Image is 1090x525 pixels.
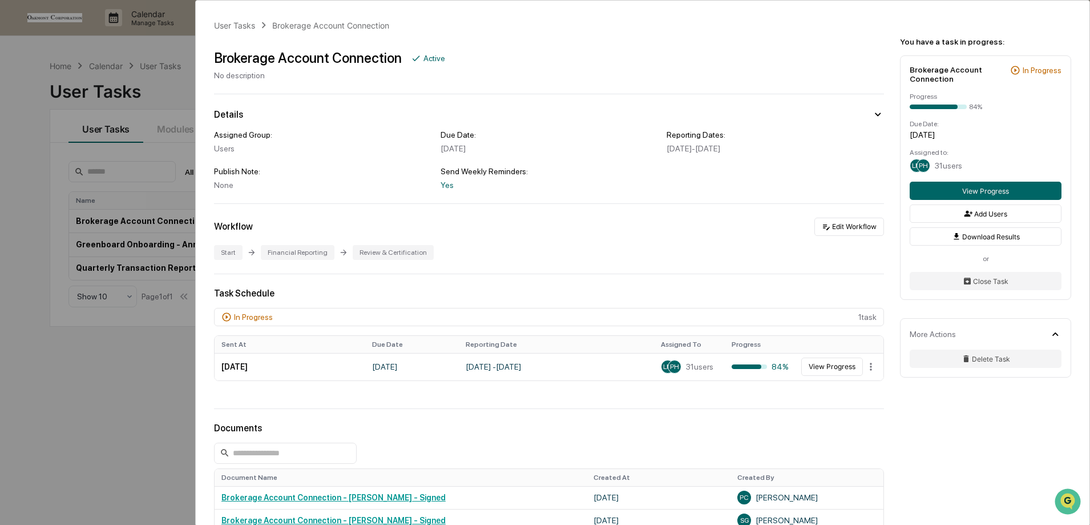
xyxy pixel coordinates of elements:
[214,181,431,190] div: None
[353,245,434,260] div: Review & Certification
[365,336,459,353] th: Due Date
[910,182,1061,200] button: View Progress
[215,353,365,380] td: [DATE]
[910,272,1061,290] button: Close Task
[261,245,334,260] div: Financial Reporting
[423,54,445,63] div: Active
[670,363,679,371] span: PH
[365,353,459,380] td: [DATE]
[910,227,1061,246] button: Download Results
[969,103,982,111] div: 84%
[214,221,253,232] div: Workflow
[7,139,78,160] a: 🖐️Preclearance
[910,205,1061,223] button: Add Users
[686,362,713,371] span: 31 users
[910,350,1061,368] button: Delete Task
[1053,487,1084,518] iframe: Open customer support
[194,91,208,105] button: Start new chat
[801,358,863,376] button: View Progress
[740,494,749,502] span: PC
[654,336,725,353] th: Assigned To
[667,130,884,139] div: Reporting Dates:
[459,353,654,380] td: [DATE] - [DATE]
[910,149,1061,157] div: Assigned to:
[814,218,884,236] button: Edit Workflow
[214,71,445,80] div: No description
[725,336,796,353] th: Progress
[221,493,446,502] a: Brokerage Account Connection - [PERSON_NAME] - Signed
[11,24,208,42] p: How can we help?
[441,181,658,190] div: Yes
[214,308,884,326] div: 1 task
[935,161,962,170] span: 31 users
[214,50,402,66] div: Brokerage Account Connection
[441,144,658,153] div: [DATE]
[912,162,921,170] span: LM
[740,516,749,524] span: SG
[214,21,255,30] div: User Tasks
[23,144,74,155] span: Preclearance
[214,423,884,434] div: Documents
[919,162,928,170] span: PH
[1023,66,1061,75] div: In Progress
[587,486,730,509] td: [DATE]
[214,245,243,260] div: Start
[78,139,146,160] a: 🗄️Attestations
[215,336,365,353] th: Sent At
[11,145,21,154] div: 🖐️
[459,336,654,353] th: Reporting Date
[441,130,658,139] div: Due Date:
[214,288,884,299] div: Task Schedule
[910,65,1006,83] div: Brokerage Account Connection
[214,167,431,176] div: Publish Note:
[23,166,72,177] span: Data Lookup
[39,99,149,108] div: We're offline, we'll be back soon
[80,193,138,202] a: Powered byPylon
[900,37,1071,46] div: You have a task in progress:
[737,491,877,504] div: [PERSON_NAME]
[7,161,76,182] a: 🔎Data Lookup
[730,469,883,486] th: Created By
[214,109,243,120] div: Details
[910,330,956,339] div: More Actions
[234,312,273,322] div: In Progress
[272,21,389,30] div: Brokerage Account Connection
[214,130,431,139] div: Assigned Group:
[910,93,1061,101] div: Progress
[11,87,32,108] img: 1746055101610-c473b297-6a78-478c-a979-82029cc54cd1
[732,362,789,371] div: 84%
[910,255,1061,263] div: or
[39,87,187,99] div: Start new chat
[441,167,658,176] div: Send Weekly Reminders:
[663,363,672,371] span: LM
[11,167,21,176] div: 🔎
[83,145,92,154] div: 🗄️
[114,194,138,202] span: Pylon
[221,516,446,525] a: Brokerage Account Connection - [PERSON_NAME] - Signed
[214,144,431,153] div: Users
[910,130,1061,139] div: [DATE]
[94,144,142,155] span: Attestations
[667,144,720,153] span: [DATE] - [DATE]
[910,120,1061,128] div: Due Date:
[587,469,730,486] th: Created At
[215,469,587,486] th: Document Name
